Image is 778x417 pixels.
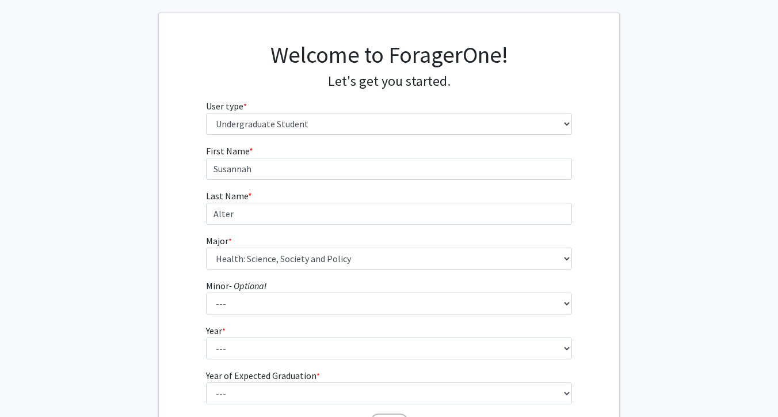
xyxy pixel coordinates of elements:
[206,190,248,202] span: Last Name
[9,365,49,408] iframe: Chat
[206,324,226,338] label: Year
[206,73,573,90] h4: Let's get you started.
[206,41,573,69] h1: Welcome to ForagerOne!
[229,280,266,291] i: - Optional
[206,234,232,248] label: Major
[206,369,320,382] label: Year of Expected Graduation
[206,99,247,113] label: User type
[206,145,249,157] span: First Name
[206,279,266,293] label: Minor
